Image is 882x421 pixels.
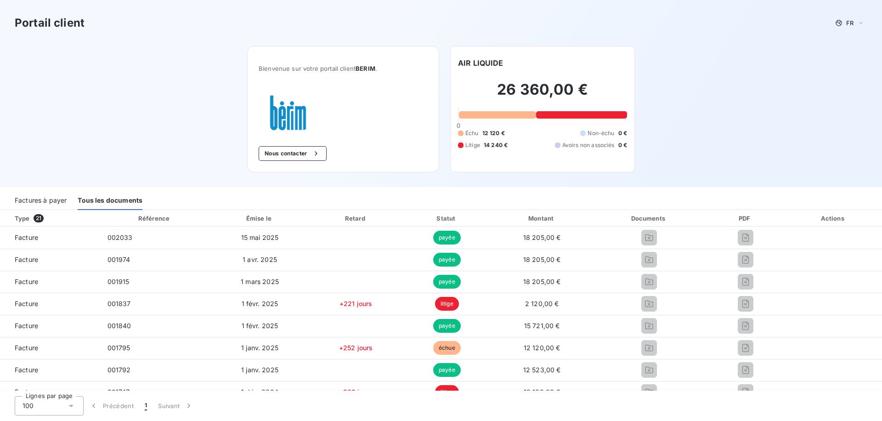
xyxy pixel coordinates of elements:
span: Facture [7,255,93,264]
span: 001837 [107,300,131,307]
span: échue [433,341,461,355]
span: Facture [7,277,93,286]
button: Précédent [84,396,139,415]
span: BERIM [356,65,375,72]
span: 001840 [107,322,131,330]
div: Montant [494,214,590,223]
span: 2 120,00 € [525,300,559,307]
button: Suivant [153,396,199,415]
div: Actions [786,214,880,223]
span: 12 120 € [482,129,505,137]
div: PDF [708,214,783,223]
span: Facture [7,343,93,353]
span: Bienvenue sur votre portail client . [259,65,428,72]
span: Avoirs non associés [562,141,615,149]
span: 1 mars 2025 [241,278,279,285]
span: 1 janv. 2025 [241,366,278,374]
span: Facture [7,365,93,375]
span: 18 205,00 € [523,256,561,263]
span: 001795 [107,344,130,352]
h6: AIR LIQUIDE [458,57,503,68]
span: 001915 [107,278,130,285]
span: payée [433,231,461,245]
span: 0 [457,122,460,129]
span: 1 févr. 2025 [242,322,278,330]
span: 15 mai 2025 [241,233,279,241]
span: 15 721,00 € [524,322,560,330]
span: Litige [465,141,480,149]
span: +252 jours [339,344,373,352]
div: Référence [138,215,170,222]
span: FR [846,19,854,27]
button: Nous contacter [259,146,327,161]
span: 1 déc. 2024 [241,388,278,396]
span: Facture [7,387,93,397]
span: Non-échu [588,129,614,137]
span: 12 120,00 € [524,388,560,396]
span: 100 [23,401,34,410]
span: Facture [7,233,93,242]
div: Émise le [211,214,308,223]
span: litige [435,297,459,311]
img: Company logo [259,94,317,131]
span: Facture [7,299,93,308]
span: 18 205,00 € [523,233,561,241]
iframe: Intercom live chat [851,390,873,412]
span: litige [435,385,459,399]
span: Facture [7,321,93,330]
h2: 26 360,00 € [458,80,627,108]
span: Échu [465,129,479,137]
span: 12 523,00 € [523,366,561,374]
span: 001792 [107,366,131,374]
span: 12 120,00 € [524,344,560,352]
span: 21 [34,214,44,222]
span: 1 avr. 2025 [243,256,277,263]
div: Statut [404,214,490,223]
span: 002033 [107,233,133,241]
span: payée [433,363,461,377]
div: Factures à payer [15,191,67,210]
span: 14 240 € [484,141,508,149]
h3: Portail client [15,15,85,31]
div: Retard [312,214,400,223]
span: 0 € [618,129,627,137]
div: Documents [594,214,704,223]
span: 001974 [107,256,130,263]
span: +283 jours [339,388,373,396]
span: +221 jours [339,300,373,307]
div: Type [9,214,98,223]
span: 1 [145,401,147,410]
span: 18 205,00 € [523,278,561,285]
span: payée [433,275,461,289]
span: 1 févr. 2025 [242,300,278,307]
span: 1 janv. 2025 [241,344,278,352]
button: 1 [139,396,153,415]
span: payée [433,319,461,333]
span: 0 € [618,141,627,149]
div: Tous les documents [78,191,142,210]
span: 001747 [107,388,130,396]
span: payée [433,253,461,267]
